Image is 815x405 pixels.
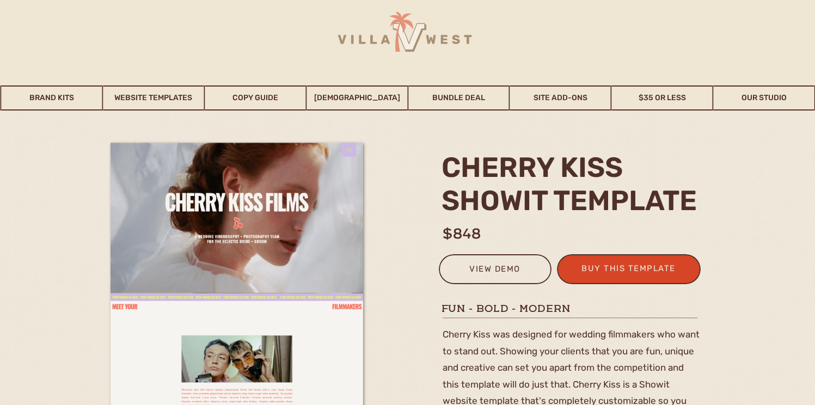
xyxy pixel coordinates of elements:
[442,302,701,315] h1: Fun - Bold - Modern
[510,85,611,111] a: Site Add-Ons
[443,223,707,237] h1: $848
[2,85,102,111] a: Brand Kits
[307,85,407,111] a: [DEMOGRAPHIC_DATA]
[205,85,305,111] a: Copy Guide
[575,261,682,279] a: buy this template
[714,85,814,111] a: Our Studio
[446,262,544,280] a: view demo
[103,85,204,111] a: Website Templates
[442,151,704,216] h2: cherry kiss Showit template
[612,85,713,111] a: $35 or Less
[408,85,509,111] a: Bundle Deal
